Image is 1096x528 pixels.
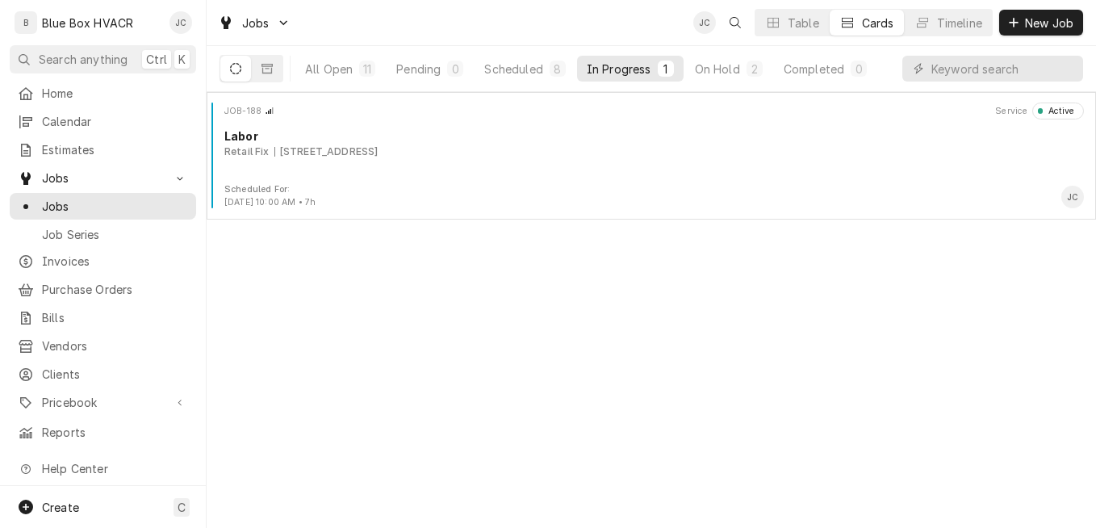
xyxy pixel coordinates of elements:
[274,145,379,159] div: Object Subtext Secondary
[1061,186,1084,208] div: JC
[42,170,164,186] span: Jobs
[722,10,748,36] button: Open search
[213,128,1090,159] div: Card Body
[10,333,196,359] a: Vendors
[10,80,196,107] a: Home
[10,455,196,482] a: Go to Help Center
[784,61,844,78] div: Completed
[484,61,542,78] div: Scheduled
[211,10,297,36] a: Go to Jobs
[10,361,196,388] a: Clients
[42,15,133,31] div: Blue Box HVACR
[10,221,196,248] a: Job Series
[42,113,188,130] span: Calendar
[224,128,1084,145] div: Object Title
[39,51,128,68] span: Search anything
[450,61,460,78] div: 0
[695,61,740,78] div: On Hold
[999,10,1083,36] button: New Job
[42,141,188,158] span: Estimates
[146,51,167,68] span: Ctrl
[362,61,372,78] div: 11
[587,61,651,78] div: In Progress
[931,56,1075,82] input: Keyword search
[224,197,316,207] span: [DATE] 10:00 AM • 7h
[42,366,188,383] span: Clients
[42,424,188,441] span: Reports
[42,281,188,298] span: Purchase Orders
[213,103,1090,119] div: Card Header
[224,183,316,209] div: Card Footer Extra Context
[693,11,716,34] div: Josh Canfield's Avatar
[224,145,270,159] div: Object Subtext Primary
[1061,186,1084,208] div: Josh Canfield's Avatar
[207,92,1096,220] div: Job Card: JOB-188
[42,198,188,215] span: Jobs
[178,499,186,516] span: C
[42,501,79,514] span: Create
[788,15,819,31] div: Table
[862,15,894,31] div: Cards
[10,248,196,274] a: Invoices
[10,304,196,331] a: Bills
[750,61,759,78] div: 2
[10,136,196,163] a: Estimates
[937,15,982,31] div: Timeline
[169,11,192,34] div: Josh Canfield's Avatar
[42,394,164,411] span: Pricebook
[224,183,316,196] div: Object Extra Context Footer Label
[42,460,186,477] span: Help Center
[693,11,716,34] div: JC
[224,103,274,119] div: Card Header Primary Content
[10,484,196,510] a: Go to What's New
[10,193,196,220] a: Jobs
[553,61,563,78] div: 8
[224,145,1084,159] div: Object Subtext
[396,61,441,78] div: Pending
[661,61,671,78] div: 1
[995,103,1084,119] div: Card Header Secondary Content
[10,45,196,73] button: Search anythingCtrlK
[10,389,196,416] a: Go to Pricebook
[10,419,196,446] a: Reports
[169,11,192,34] div: JC
[10,165,196,191] a: Go to Jobs
[42,226,188,243] span: Job Series
[42,85,188,102] span: Home
[213,183,1090,209] div: Card Footer
[178,51,186,68] span: K
[305,61,353,78] div: All Open
[42,253,188,270] span: Invoices
[854,61,864,78] div: 0
[42,337,188,354] span: Vendors
[10,108,196,135] a: Calendar
[15,11,37,34] div: B
[1032,103,1084,119] div: Object Status
[42,309,188,326] span: Bills
[1043,105,1074,118] div: Active
[995,105,1027,118] div: Object Extra Context Header
[242,15,270,31] span: Jobs
[224,105,261,118] div: Object ID
[1061,186,1084,208] div: Card Footer Primary Content
[10,276,196,303] a: Purchase Orders
[1022,15,1077,31] span: New Job
[224,196,316,209] div: Object Extra Context Footer Value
